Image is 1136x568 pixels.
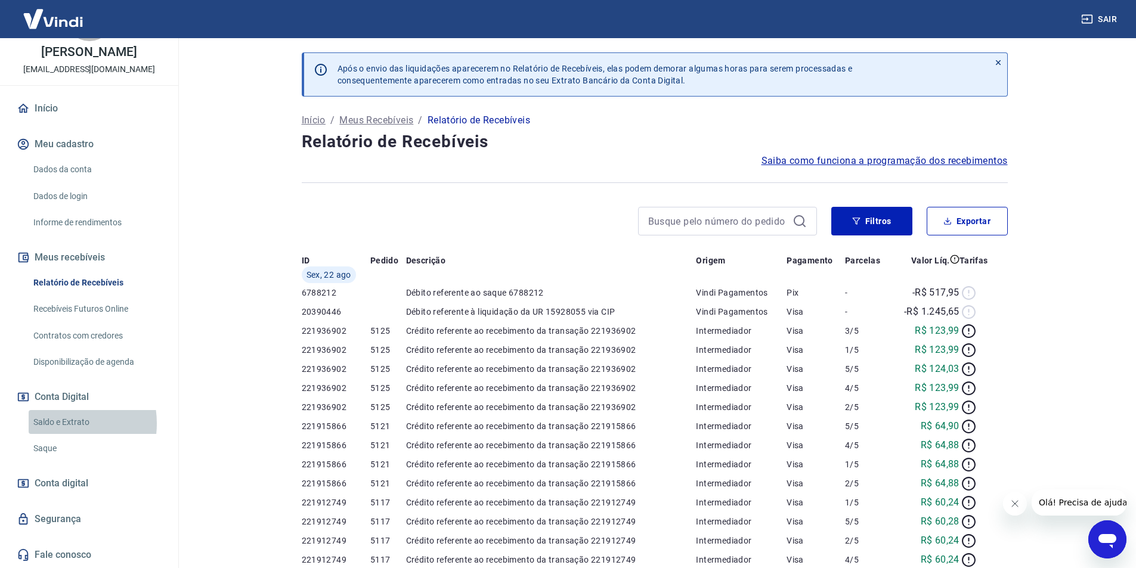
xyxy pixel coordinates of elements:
p: Parcelas [845,254,880,266]
p: Visa [787,401,845,413]
p: 5117 [370,516,406,527]
p: Crédito referente ao recebimento da transação 221915866 [406,477,697,489]
p: [EMAIL_ADDRESS][DOMAIN_NAME] [23,63,155,76]
button: Meus recebíveis [14,244,164,271]
p: 5/5 [845,516,890,527]
p: - [845,287,890,299]
p: 5121 [370,439,406,451]
p: - [845,306,890,318]
p: R$ 64,88 [921,476,959,491]
p: 5121 [370,458,406,470]
p: Débito referente ao saque 6788212 [406,287,697,299]
p: R$ 123,99 [915,343,959,357]
p: Crédito referente ao recebimento da transação 221936902 [406,344,697,356]
p: 2/5 [845,535,890,547]
p: 221915866 [302,477,370,489]
p: Crédito referente ao recebimento da transação 221915866 [406,439,697,451]
p: / [330,113,335,128]
iframe: Fechar mensagem [1003,492,1027,516]
p: 5117 [370,535,406,547]
p: Crédito referente ao recebimento da transação 221912749 [406,554,697,566]
a: Segurança [14,506,164,532]
button: Meu cadastro [14,131,164,157]
p: 5125 [370,401,406,413]
p: 221936902 [302,382,370,394]
p: Crédito referente ao recebimento da transação 221915866 [406,458,697,470]
p: Visa [787,496,845,508]
p: 221912749 [302,554,370,566]
p: 4/5 [845,439,890,451]
p: -R$ 517,95 [912,285,959,300]
p: Visa [787,477,845,489]
p: Intermediador [696,420,787,432]
p: Intermediador [696,439,787,451]
p: 5121 [370,420,406,432]
p: Visa [787,382,845,394]
a: Início [14,95,164,122]
p: Intermediador [696,554,787,566]
p: 4/5 [845,554,890,566]
p: Intermediador [696,496,787,508]
p: Crédito referente ao recebimento da transação 221912749 [406,496,697,508]
p: 5/5 [845,420,890,432]
a: Recebíveis Futuros Online [29,297,164,321]
p: R$ 123,99 [915,381,959,395]
p: R$ 123,99 [915,400,959,414]
p: Intermediador [696,344,787,356]
p: Pix [787,287,845,299]
p: R$ 64,88 [921,457,959,471]
p: 5125 [370,363,406,375]
p: 5125 [370,344,406,356]
a: Saiba como funciona a programação dos recebimentos [762,154,1008,168]
p: 1/5 [845,458,890,470]
p: Tarifas [959,254,988,266]
p: Visa [787,458,845,470]
p: Visa [787,363,845,375]
p: Visa [787,535,845,547]
p: 4/5 [845,382,890,394]
p: -R$ 1.245,65 [904,305,959,319]
p: 5125 [370,382,406,394]
p: Intermediador [696,516,787,527]
p: Pagamento [787,254,833,266]
p: Origem [696,254,725,266]
button: Exportar [927,207,1008,235]
p: 5/5 [845,363,890,375]
p: Crédito referente ao recebimento da transação 221936902 [406,325,697,337]
p: Após o envio das liquidações aparecerem no Relatório de Recebíveis, elas podem demorar algumas ho... [338,63,853,86]
p: 221915866 [302,420,370,432]
p: Valor Líq. [911,254,950,266]
p: Intermediador [696,401,787,413]
span: Sex, 22 ago [307,269,351,281]
p: 221912749 [302,496,370,508]
p: 221912749 [302,535,370,547]
p: 221936902 [302,401,370,413]
button: Conta Digital [14,384,164,410]
a: Início [302,113,326,128]
p: 2/5 [845,477,890,489]
p: Vindi Pagamentos [696,287,787,299]
p: 1/5 [845,344,890,356]
p: R$ 60,24 [921,553,959,567]
p: 20390446 [302,306,370,318]
p: 221936902 [302,363,370,375]
p: 221915866 [302,458,370,470]
iframe: Botão para abrir a janela de mensagens [1088,520,1126,558]
a: Saque [29,436,164,461]
p: Visa [787,344,845,356]
p: R$ 64,90 [921,419,959,433]
p: 2/5 [845,401,890,413]
p: Crédito referente ao recebimento da transação 221936902 [406,382,697,394]
p: R$ 64,88 [921,438,959,452]
p: 221912749 [302,516,370,527]
a: Saldo e Extrato [29,410,164,434]
p: Intermediador [696,535,787,547]
p: 221915866 [302,439,370,451]
iframe: Mensagem da empresa [1032,489,1126,516]
a: Informe de rendimentos [29,210,164,235]
p: Vindi Pagamentos [696,306,787,318]
p: 5125 [370,325,406,337]
p: Crédito referente ao recebimento da transação 221936902 [406,363,697,375]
